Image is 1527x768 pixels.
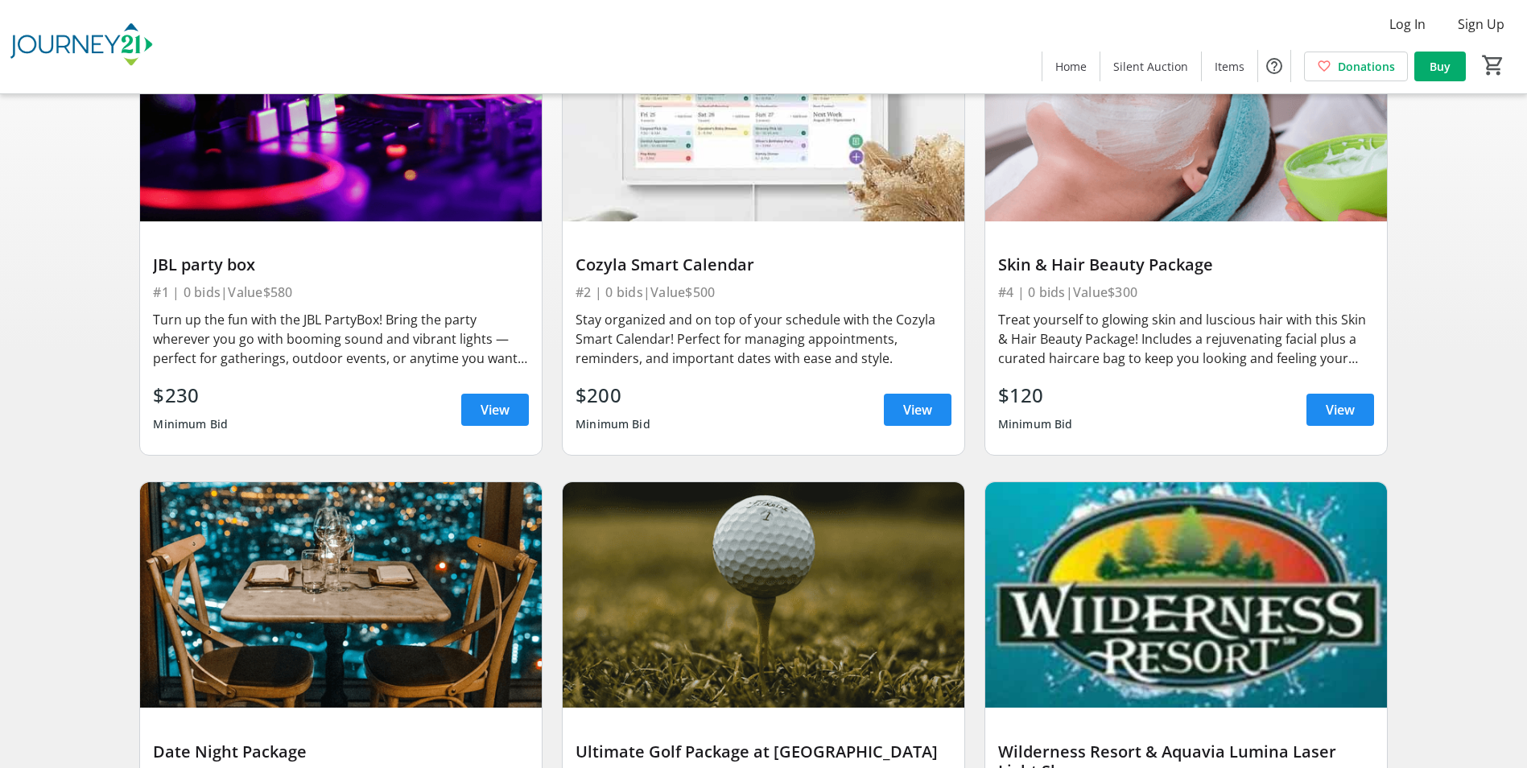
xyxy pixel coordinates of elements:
div: #4 | 0 bids | Value $300 [998,281,1374,303]
button: Cart [1479,51,1508,80]
span: Home [1055,58,1087,75]
div: #1 | 0 bids | Value $580 [153,281,529,303]
span: Log In [1389,14,1426,34]
div: JBL party box [153,255,529,275]
div: $120 [998,381,1073,410]
span: View [903,400,932,419]
a: Home [1042,52,1100,81]
a: Buy [1414,52,1466,81]
span: Items [1215,58,1244,75]
a: Items [1202,52,1257,81]
div: $200 [576,381,650,410]
div: Date Night Package [153,742,529,762]
a: Silent Auction [1100,52,1201,81]
div: Minimum Bid [998,410,1073,439]
img: Journey21's Logo [10,6,153,87]
span: View [481,400,510,419]
div: Minimum Bid [153,410,228,439]
img: Ultimate Golf Package at Paganica [563,482,964,708]
div: Minimum Bid [576,410,650,439]
a: Donations [1304,52,1408,81]
div: Cozyla Smart Calendar [576,255,951,275]
a: View [1306,394,1374,426]
div: Treat yourself to glowing skin and luscious hair with this Skin & Hair Beauty Package! Includes a... [998,310,1374,368]
div: $230 [153,381,228,410]
a: View [461,394,529,426]
a: View [884,394,951,426]
img: Wilderness Resort & Aquavia Lumina Laser Light Show [985,482,1387,708]
div: #2 | 0 bids | Value $500 [576,281,951,303]
button: Sign Up [1445,11,1517,37]
img: Date Night Package [140,482,542,708]
span: View [1326,400,1355,419]
button: Help [1258,50,1290,82]
span: Sign Up [1458,14,1504,34]
span: Buy [1430,58,1451,75]
div: Turn up the fun with the JBL PartyBox! Bring the party wherever you go with booming sound and vib... [153,310,529,368]
span: Silent Auction [1113,58,1188,75]
div: Skin & Hair Beauty Package [998,255,1374,275]
div: Ultimate Golf Package at [GEOGRAPHIC_DATA] [576,742,951,762]
div: Stay organized and on top of your schedule with the Cozyla Smart Calendar! Perfect for managing a... [576,310,951,368]
span: Donations [1338,58,1395,75]
button: Log In [1376,11,1438,37]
